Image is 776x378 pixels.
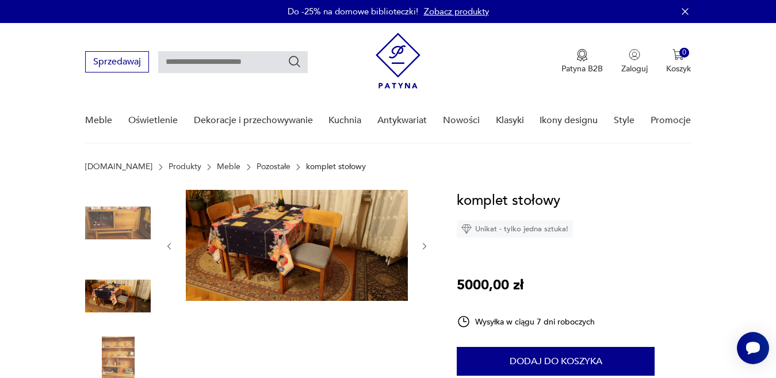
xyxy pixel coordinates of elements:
[328,98,361,143] a: Kuchnia
[737,332,769,364] iframe: Smartsupp widget button
[561,63,603,74] p: Patyna B2B
[169,162,201,171] a: Produkty
[672,49,684,60] img: Ikona koszyka
[457,190,560,212] h1: komplet stołowy
[561,49,603,74] button: Patyna B2B
[424,6,489,17] a: Zobacz produkty
[194,98,313,143] a: Dekoracje i przechowywanie
[288,6,418,17] p: Do -25% na domowe biblioteczki!
[496,98,524,143] a: Klasyki
[186,190,408,301] img: Zdjęcie produktu komplet stołowy
[540,98,598,143] a: Ikony designu
[376,33,421,89] img: Patyna - sklep z meblami i dekoracjami vintage
[461,224,472,234] img: Ikona diamentu
[85,190,151,255] img: Zdjęcie produktu komplet stołowy
[85,264,151,329] img: Zdjęcie produktu komplet stołowy
[561,49,603,74] a: Ikona medaluPatyna B2B
[257,162,290,171] a: Pozostałe
[85,59,149,67] a: Sprzedawaj
[85,51,149,72] button: Sprzedawaj
[614,98,634,143] a: Style
[621,63,648,74] p: Zaloguj
[576,49,588,62] img: Ikona medalu
[629,49,640,60] img: Ikonka użytkownika
[679,48,689,58] div: 0
[443,98,480,143] a: Nowości
[377,98,427,143] a: Antykwariat
[288,55,301,68] button: Szukaj
[666,63,691,74] p: Koszyk
[457,274,523,296] p: 5000,00 zł
[651,98,691,143] a: Promocje
[457,347,655,376] button: Dodaj do koszyka
[85,162,152,171] a: [DOMAIN_NAME]
[457,220,573,238] div: Unikat - tylko jedna sztuka!
[128,98,178,143] a: Oświetlenie
[666,49,691,74] button: 0Koszyk
[85,98,112,143] a: Meble
[217,162,240,171] a: Meble
[306,162,366,171] p: komplet stołowy
[457,315,595,329] div: Wysyłka w ciągu 7 dni roboczych
[621,49,648,74] button: Zaloguj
